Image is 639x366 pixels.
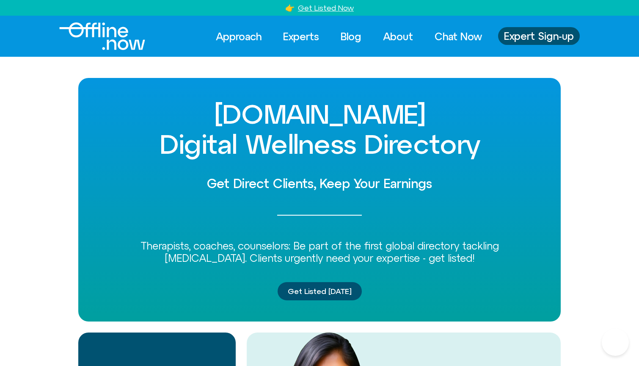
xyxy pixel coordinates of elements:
[427,27,490,46] a: Chat Now
[275,27,327,46] a: Experts
[298,3,354,12] a: Get Listed Now
[504,30,574,42] span: Expert Sign-up
[288,287,352,296] span: Get Listed [DATE]
[208,27,269,46] a: Approach
[140,240,499,264] span: Therapists, coaches, counselors: Be part of the first global directory tackling [MEDICAL_DATA]. C...
[333,27,369,46] a: Blog
[99,99,540,159] h1: [DOMAIN_NAME] Digital Wellness Directory
[59,22,145,50] img: offline.now
[278,282,362,301] a: Get Listed [DATE]
[59,22,131,50] div: Logo
[602,329,629,356] iframe: Botpress
[285,3,295,12] a: 👉
[208,27,490,46] nav: Menu
[99,177,540,191] h2: Get Direct Clients, Keep Your Earnings
[375,27,421,46] a: About
[498,27,580,45] a: Expert Sign-up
